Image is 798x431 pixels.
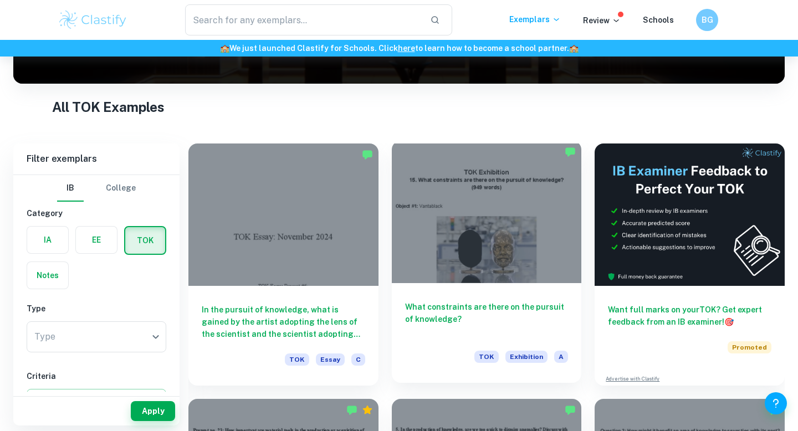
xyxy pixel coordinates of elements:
h6: Type [27,302,166,315]
span: Promoted [728,341,771,353]
img: Marked [565,404,576,415]
button: Help and Feedback [765,392,787,414]
div: Filter type choice [57,175,136,202]
img: Thumbnail [595,143,785,286]
button: EE [76,227,117,253]
h6: In the pursuit of knowledge, what is gained by the artist adopting the lens of the scientist and ... [202,304,365,340]
a: What constraints are there on the pursuit of knowledge?TOKExhibitionA [392,143,582,386]
h6: BG [701,14,714,26]
p: Review [583,14,621,27]
a: here [398,44,415,53]
a: Want full marks on yourTOK? Get expert feedback from an IB examiner!PromotedAdvertise with Clastify [595,143,785,386]
p: Exemplars [509,13,561,25]
span: 🎯 [724,317,734,326]
button: Notes [27,262,68,289]
div: Premium [362,404,373,415]
a: Advertise with Clastify [606,375,659,383]
span: TOK [474,351,499,363]
button: TOK [125,227,165,254]
img: Marked [565,146,576,157]
button: IA [27,227,68,253]
img: Clastify logo [58,9,128,31]
h6: We just launched Clastify for Schools. Click to learn how to become a school partner. [2,42,796,54]
input: Search for any exemplars... [185,4,421,35]
h6: Criteria [27,370,166,382]
span: Essay [316,353,345,366]
h6: Filter exemplars [13,143,180,175]
button: College [106,175,136,202]
span: A [554,351,568,363]
h6: What constraints are there on the pursuit of knowledge? [405,301,569,337]
a: In the pursuit of knowledge, what is gained by the artist adopting the lens of the scientist and ... [188,143,378,386]
img: Marked [346,404,357,415]
a: Schools [643,16,674,24]
span: 🏫 [220,44,229,53]
span: Exhibition [505,351,548,363]
button: Apply [131,401,175,421]
button: BG [696,9,718,31]
h6: Want full marks on your TOK ? Get expert feedback from an IB examiner! [608,304,771,328]
h1: All TOK Examples [52,97,746,117]
h6: Category [27,207,166,219]
span: TOK [285,353,309,366]
span: 🏫 [569,44,579,53]
span: C [351,353,365,366]
button: Select [27,389,166,409]
img: Marked [362,149,373,160]
button: IB [57,175,84,202]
